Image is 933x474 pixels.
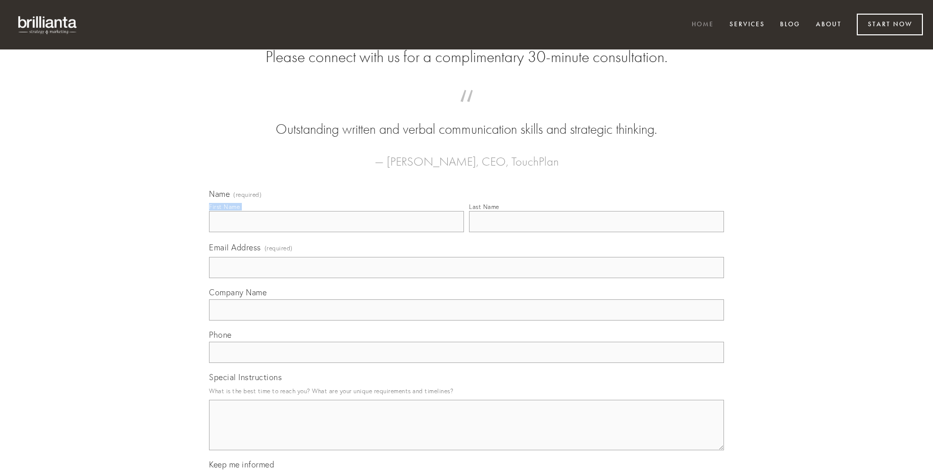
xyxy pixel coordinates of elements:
[209,189,230,199] span: Name
[225,100,708,120] span: “
[209,47,724,67] h2: Please connect with us for a complimentary 30-minute consultation.
[773,17,807,33] a: Blog
[209,372,282,382] span: Special Instructions
[10,10,86,39] img: brillianta - research, strategy, marketing
[857,14,923,35] a: Start Now
[685,17,720,33] a: Home
[209,203,240,210] div: First Name
[225,100,708,139] blockquote: Outstanding written and verbal communication skills and strategic thinking.
[469,203,499,210] div: Last Name
[209,384,724,398] p: What is the best time to reach you? What are your unique requirements and timelines?
[265,241,293,255] span: (required)
[809,17,848,33] a: About
[225,139,708,172] figcaption: — [PERSON_NAME], CEO, TouchPlan
[233,192,262,198] span: (required)
[209,242,261,252] span: Email Address
[209,459,274,469] span: Keep me informed
[209,287,267,297] span: Company Name
[723,17,771,33] a: Services
[209,330,232,340] span: Phone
